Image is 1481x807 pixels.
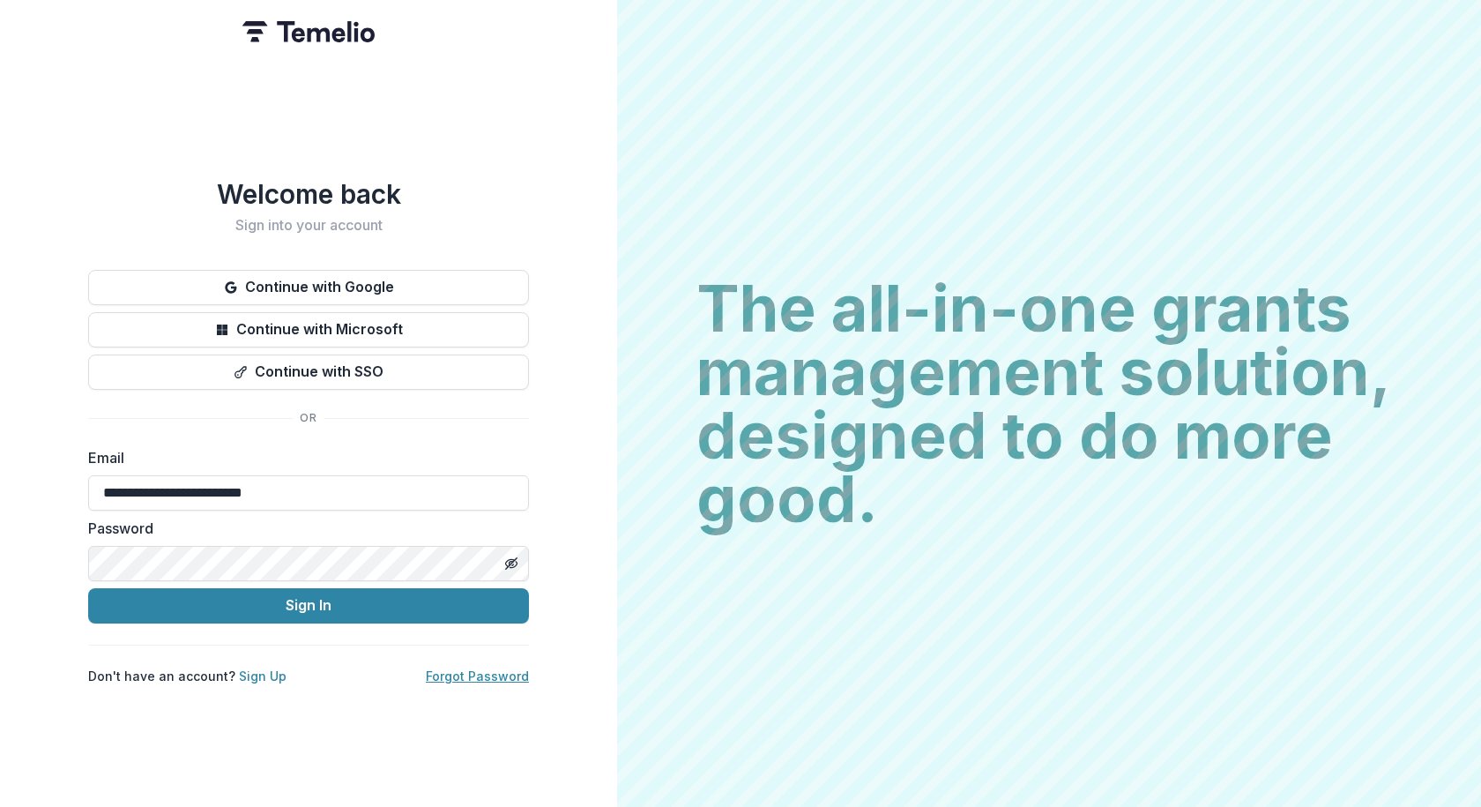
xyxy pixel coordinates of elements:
[88,312,529,347] button: Continue with Microsoft
[88,355,529,390] button: Continue with SSO
[88,178,529,210] h1: Welcome back
[88,518,518,539] label: Password
[426,669,529,684] a: Forgot Password
[88,447,518,468] label: Email
[88,217,529,234] h2: Sign into your account
[239,669,287,684] a: Sign Up
[88,667,287,685] p: Don't have an account?
[88,270,529,305] button: Continue with Google
[497,549,525,578] button: Toggle password visibility
[88,588,529,624] button: Sign In
[242,21,375,42] img: Temelio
